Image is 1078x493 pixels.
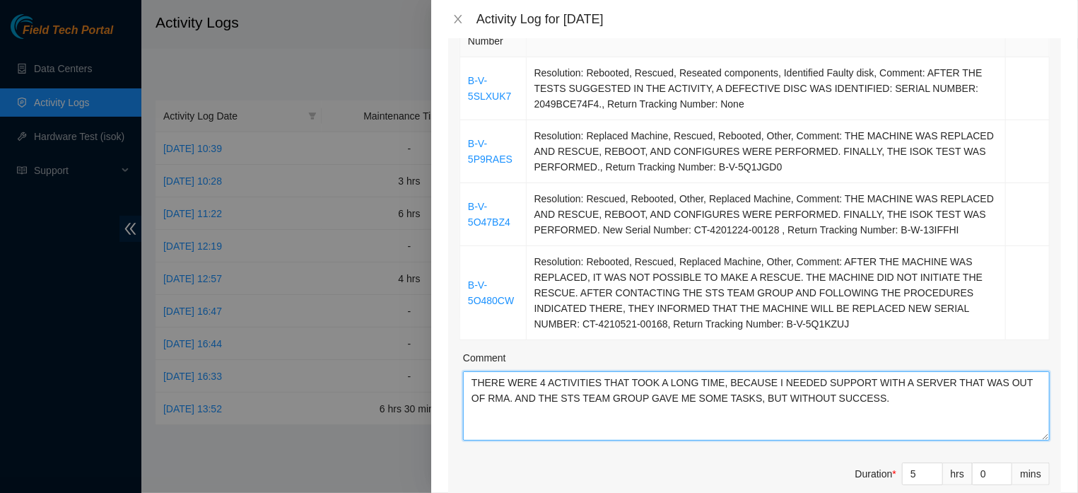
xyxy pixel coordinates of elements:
button: Close [448,13,468,26]
a: B-V-5P9RAES [468,138,512,165]
td: Resolution: Rebooted, Rescued, Reseated components, Identified Faulty disk, Comment: AFTER THE TE... [527,57,1006,120]
div: hrs [943,463,973,485]
span: close [452,13,464,25]
a: B-V-5SLXUK7 [468,75,511,102]
td: Resolution: Rescued, Rebooted, Other, Replaced Machine, Comment: THE MACHINE WAS REPLACED AND RES... [527,183,1006,246]
div: Duration [855,466,896,482]
td: Resolution: Rebooted, Rescued, Replaced Machine, Other, Comment: AFTER THE MACHINE WAS REPLACED, ... [527,246,1006,340]
a: B-V-5O480CW [468,279,514,306]
div: mins [1012,463,1050,485]
a: B-V-5O47BZ4 [468,201,510,228]
div: Activity Log for [DATE] [476,11,1061,27]
textarea: Comment [463,371,1050,441]
label: Comment [463,350,506,366]
td: Resolution: Replaced Machine, Rescued, Rebooted, Other, Comment: THE MACHINE WAS REPLACED AND RES... [527,120,1006,183]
